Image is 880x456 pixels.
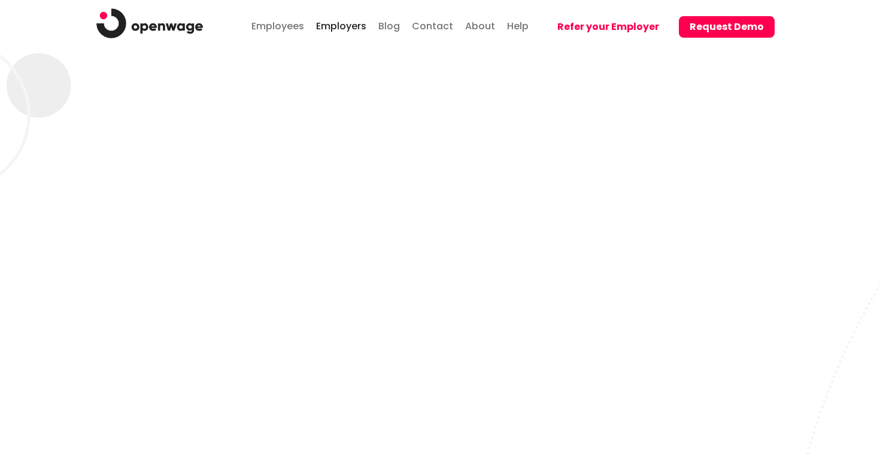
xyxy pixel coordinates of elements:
[313,8,369,41] a: Employers
[248,8,307,41] a: Employees
[670,4,775,51] a: Request Demo
[773,387,867,420] iframe: Help widget launcher
[504,8,532,41] a: Help
[462,8,498,41] a: About
[96,8,203,38] img: logo.png
[547,16,670,38] button: Refer your Employer
[538,4,670,51] a: Refer your Employer
[375,8,403,41] a: Blog
[409,8,456,41] a: Contact
[679,16,775,38] button: Request Demo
